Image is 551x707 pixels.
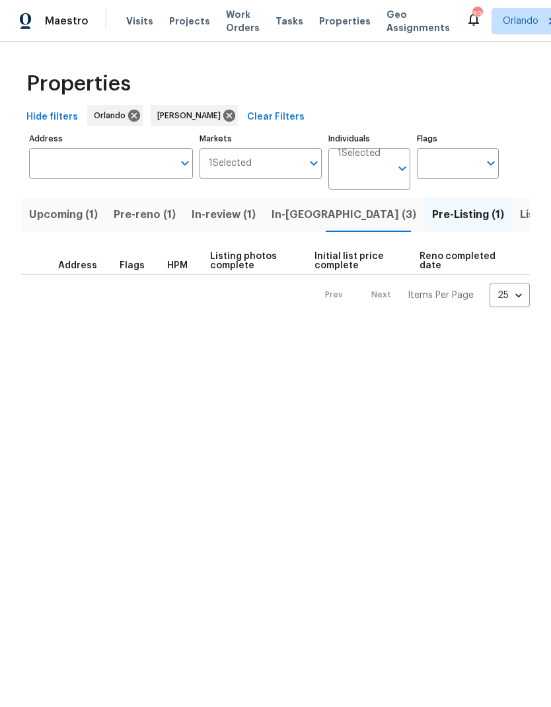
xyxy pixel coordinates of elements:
label: Flags [417,135,499,143]
label: Markets [200,135,322,143]
div: Orlando [87,105,143,126]
span: Pre-Listing (1) [432,205,504,224]
span: Visits [126,15,153,28]
span: Maestro [45,15,89,28]
label: Individuals [328,135,410,143]
button: Hide filters [21,105,83,130]
button: Open [176,154,194,172]
span: 1 Selected [209,158,252,169]
span: In-[GEOGRAPHIC_DATA] (3) [272,205,416,224]
button: Open [393,159,412,178]
label: Address [29,135,193,143]
span: Orlando [94,109,131,122]
button: Open [482,154,500,172]
span: Tasks [275,17,303,26]
span: 1 Selected [338,148,381,159]
span: Flags [120,261,145,270]
span: Hide filters [26,109,78,126]
span: Pre-reno (1) [114,205,176,224]
span: [PERSON_NAME] [157,109,226,122]
span: Clear Filters [247,109,305,126]
span: Initial list price complete [314,252,398,270]
div: 39 [472,8,482,21]
div: 25 [490,278,530,313]
span: Reno completed date [420,252,497,270]
span: In-review (1) [192,205,256,224]
span: HPM [167,261,188,270]
span: Properties [26,77,131,91]
p: Items Per Page [408,289,474,302]
button: Clear Filters [242,105,310,130]
span: Properties [319,15,371,28]
span: Listing photos complete [210,252,292,270]
span: Orlando [503,15,538,28]
span: Address [58,261,97,270]
span: Projects [169,15,210,28]
nav: Pagination Navigation [312,283,530,307]
span: Work Orders [226,8,260,34]
span: Upcoming (1) [29,205,98,224]
div: [PERSON_NAME] [151,105,238,126]
button: Open [305,154,323,172]
span: Geo Assignments [386,8,450,34]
